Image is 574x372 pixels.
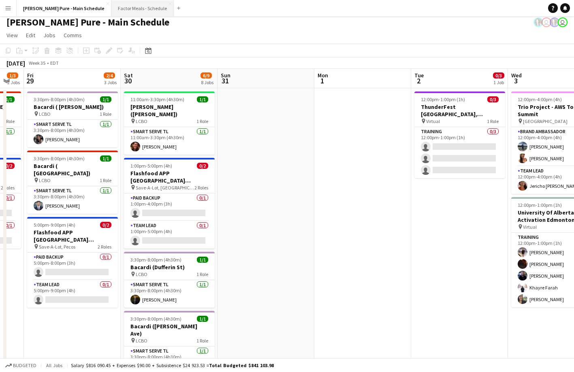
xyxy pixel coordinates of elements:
[493,72,504,79] span: 0/3
[27,229,118,243] h3: Flashfood APP [GEOGRAPHIC_DATA] [GEOGRAPHIC_DATA], [GEOGRAPHIC_DATA]
[136,118,147,124] span: LCBO
[511,72,522,79] span: Wed
[27,253,118,280] app-card-role: Paid Backup0/15:00pm-8:00pm (3h)
[1,185,15,191] span: 2 Roles
[197,96,208,102] span: 1/1
[27,280,118,308] app-card-role: Team Lead0/15:00pm-9:00pm (4h)
[421,96,465,102] span: 12:00pm-1:00pm (1h)
[510,76,522,85] span: 3
[550,17,559,27] app-user-avatar: Ashleigh Rains
[3,163,15,169] span: 0/2
[130,163,172,169] span: 1:00pm-5:00pm (4h)
[27,186,118,214] app-card-role: Smart Serve TL1/13:30pm-8:00pm (4h30m)[PERSON_NAME]
[27,151,118,214] app-job-card: 3:30pm-8:00pm (4h30m)1/1Bacardi ( [GEOGRAPHIC_DATA]) LCBO1 RoleSmart Serve TL1/13:30pm-8:00pm (4h...
[197,257,208,263] span: 1/1
[414,91,505,178] app-job-card: 12:00pm-1:00pm (1h)0/3ThunderFest [GEOGRAPHIC_DATA], [GEOGRAPHIC_DATA] Training Virtual1 RoleTrai...
[533,17,543,27] app-user-avatar: Ashleigh Rains
[523,224,537,230] span: Virtual
[124,91,215,155] app-job-card: 11:00am-3:30pm (4h30m)1/1[PERSON_NAME] ([PERSON_NAME]) LCBO1 RoleSmart Serve TL1/111:00am-3:30pm ...
[17,0,111,16] button: [PERSON_NAME] Pure - Main Schedule
[34,96,85,102] span: 3:30pm-8:00pm (4h30m)
[3,30,21,40] a: View
[34,155,85,162] span: 3:30pm-8:00pm (4h30m)
[100,177,111,183] span: 1 Role
[7,72,18,79] span: 1/3
[26,76,34,85] span: 29
[27,91,118,147] app-job-card: 3:30pm-8:00pm (4h30m)1/1Bacardi ( [PERSON_NAME]) LCBO1 RoleSmart Serve TL1/13:30pm-8:00pm (4h30m)...
[130,316,181,322] span: 3:30pm-8:00pm (4h30m)
[124,103,215,118] h3: [PERSON_NAME] ([PERSON_NAME])
[4,361,38,370] button: Budgeted
[136,338,147,344] span: LCBO
[518,202,562,208] span: 12:00pm-1:00pm (1h)
[487,118,499,124] span: 1 Role
[124,193,215,221] app-card-role: Paid Backup0/11:00pm-4:00pm (3h)
[100,96,111,102] span: 1/1
[318,72,328,79] span: Mon
[34,222,75,228] span: 5:00pm-9:00pm (4h)
[414,103,505,118] h3: ThunderFest [GEOGRAPHIC_DATA], [GEOGRAPHIC_DATA] Training
[493,79,504,85] div: 1 Job
[27,60,47,66] span: Week 35
[124,72,133,79] span: Sat
[39,177,51,183] span: LCBO
[209,362,274,368] span: Total Budgeted $841 103.98
[6,16,169,28] h1: [PERSON_NAME] Pure - Main Schedule
[194,185,208,191] span: 2 Roles
[27,72,34,79] span: Fri
[130,96,184,102] span: 11:00am-3:30pm (4h30m)
[124,280,215,308] app-card-role: Smart Serve TL1/13:30pm-8:00pm (4h30m)[PERSON_NAME]
[104,79,117,85] div: 3 Jobs
[558,17,568,27] app-user-avatar: Tifany Scifo
[45,362,64,368] span: All jobs
[6,59,25,67] div: [DATE]
[414,127,505,178] app-card-role: Training0/312:00pm-1:00pm (1h)
[123,76,133,85] span: 30
[60,30,85,40] a: Comms
[426,118,440,124] span: Virtual
[39,111,51,117] span: LCBO
[130,257,181,263] span: 3:30pm-8:00pm (4h30m)
[523,118,568,124] span: [GEOGRAPHIC_DATA]
[27,120,118,147] app-card-role: Smart Serve TL1/13:30pm-8:00pm (4h30m)[PERSON_NAME]
[100,155,111,162] span: 1/1
[27,217,118,308] app-job-card: 5:00pm-9:00pm (4h)0/2Flashfood APP [GEOGRAPHIC_DATA] [GEOGRAPHIC_DATA], [GEOGRAPHIC_DATA] Save-A-...
[414,72,424,79] span: Tue
[71,362,274,368] div: Salary $816 090.45 + Expenses $90.00 + Subsistence $24 923.53 =
[136,185,194,191] span: Save-A-Lot, [GEOGRAPHIC_DATA]
[6,32,18,39] span: View
[3,96,15,102] span: 1/1
[111,0,174,16] button: Factor Meals - Schedule
[7,79,20,85] div: 2 Jobs
[100,111,111,117] span: 1 Role
[64,32,82,39] span: Comms
[201,72,212,79] span: 6/9
[104,72,115,79] span: 2/4
[27,103,118,111] h3: Bacardi ( [PERSON_NAME])
[196,271,208,277] span: 1 Role
[413,76,424,85] span: 2
[542,17,551,27] app-user-avatar: Leticia Fayzano
[124,158,215,249] app-job-card: 1:00pm-5:00pm (4h)0/2Flashfood APP [GEOGRAPHIC_DATA] [GEOGRAPHIC_DATA], [GEOGRAPHIC_DATA] Save-A-...
[196,118,208,124] span: 1 Role
[316,76,328,85] span: 1
[98,244,111,250] span: 2 Roles
[27,162,118,177] h3: Bacardi ( [GEOGRAPHIC_DATA])
[201,79,213,85] div: 8 Jobs
[39,244,75,250] span: Save-A-Lot, Pecos
[124,170,215,184] h3: Flashfood APP [GEOGRAPHIC_DATA] [GEOGRAPHIC_DATA], [GEOGRAPHIC_DATA]
[124,252,215,308] div: 3:30pm-8:00pm (4h30m)1/1Bacardi (Dufferin St) LCBO1 RoleSmart Serve TL1/13:30pm-8:00pm (4h30m)[PE...
[124,127,215,155] app-card-role: Smart Serve TL1/111:00am-3:30pm (4h30m)[PERSON_NAME]
[124,323,215,337] h3: Bacardi ([PERSON_NAME] Ave)
[196,338,208,344] span: 1 Role
[124,221,215,249] app-card-role: Team Lead0/11:00pm-5:00pm (4h)
[13,363,36,368] span: Budgeted
[197,316,208,322] span: 1/1
[221,72,230,79] span: Sun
